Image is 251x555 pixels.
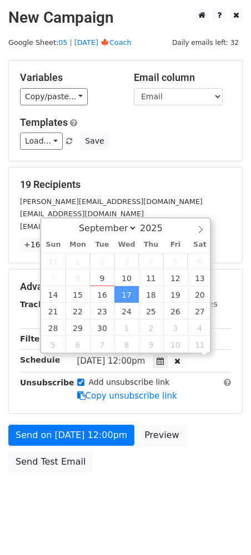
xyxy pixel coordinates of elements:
a: Copy unsubscribe link [77,391,177,401]
span: September 18, 2025 [139,286,163,303]
span: September 27, 2025 [188,303,212,319]
a: Load... [20,133,63,150]
span: September 29, 2025 [66,319,90,336]
span: Wed [114,241,139,248]
span: September 3, 2025 [114,253,139,269]
a: Send on [DATE] 12:00pm [8,425,134,446]
span: September 30, 2025 [90,319,114,336]
span: September 20, 2025 [188,286,212,303]
span: October 8, 2025 [114,336,139,353]
span: Sat [188,241,212,248]
span: September 26, 2025 [163,303,188,319]
span: September 21, 2025 [41,303,66,319]
span: September 1, 2025 [66,253,90,269]
small: [PERSON_NAME][EMAIL_ADDRESS][DOMAIN_NAME] [20,197,203,206]
a: Templates [20,116,68,128]
span: September 17, 2025 [114,286,139,303]
span: October 7, 2025 [90,336,114,353]
span: October 3, 2025 [163,319,188,336]
span: September 5, 2025 [163,253,188,269]
span: September 9, 2025 [90,269,114,286]
small: Google Sheet: [8,38,132,47]
span: Daily emails left: 32 [168,37,243,49]
a: +16 more [20,238,67,252]
span: September 13, 2025 [188,269,212,286]
span: Thu [139,241,163,248]
span: September 19, 2025 [163,286,188,303]
a: 05 | [DATE] 🍁Coach [58,38,131,47]
span: October 1, 2025 [114,319,139,336]
button: Save [80,133,109,150]
span: September 12, 2025 [163,269,188,286]
strong: Tracking [20,300,57,309]
span: September 10, 2025 [114,269,139,286]
h5: Advanced [20,281,231,293]
span: October 10, 2025 [163,336,188,353]
span: Fri [163,241,188,248]
span: October 11, 2025 [188,336,212,353]
span: Sun [41,241,66,248]
h2: New Campaign [8,8,243,27]
span: October 9, 2025 [139,336,163,353]
span: September 14, 2025 [41,286,66,303]
span: September 28, 2025 [41,319,66,336]
span: Tue [90,241,114,248]
span: September 25, 2025 [139,303,163,319]
span: September 6, 2025 [188,253,212,269]
h5: Email column [134,72,231,84]
iframe: Chat Widget [195,502,251,555]
a: Daily emails left: 32 [168,38,243,47]
input: Year [137,223,177,233]
span: September 15, 2025 [66,286,90,303]
label: Add unsubscribe link [89,376,170,388]
span: September 16, 2025 [90,286,114,303]
span: September 7, 2025 [41,269,66,286]
strong: Schedule [20,355,60,364]
span: September 11, 2025 [139,269,163,286]
span: October 2, 2025 [139,319,163,336]
a: Copy/paste... [20,88,88,105]
span: September 24, 2025 [114,303,139,319]
span: September 4, 2025 [139,253,163,269]
strong: Unsubscribe [20,378,74,387]
span: August 31, 2025 [41,253,66,269]
a: Send Test Email [8,451,93,472]
span: September 23, 2025 [90,303,114,319]
span: October 5, 2025 [41,336,66,353]
h5: 19 Recipients [20,179,231,191]
span: September 2, 2025 [90,253,114,269]
strong: Filters [20,334,48,343]
span: October 6, 2025 [66,336,90,353]
span: October 4, 2025 [188,319,212,336]
span: September 8, 2025 [66,269,90,286]
h5: Variables [20,72,117,84]
label: UTM Codes [174,298,217,310]
small: [EMAIL_ADDRESS][DOMAIN_NAME] [20,222,144,231]
span: September 22, 2025 [66,303,90,319]
span: Mon [66,241,90,248]
span: [DATE] 12:00pm [77,356,145,366]
a: Preview [137,425,186,446]
small: [EMAIL_ADDRESS][DOMAIN_NAME] [20,210,144,218]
